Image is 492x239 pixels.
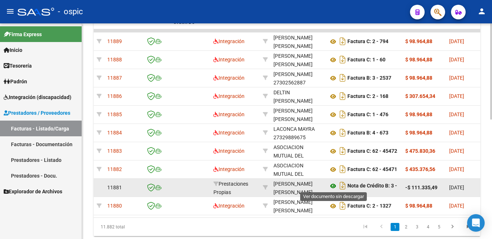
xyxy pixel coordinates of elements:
[338,200,347,212] i: Descargar documento
[449,38,464,44] span: [DATE]
[107,75,122,81] span: 11887
[213,38,245,44] span: Integración
[347,130,388,136] strong: Factura B: 4 - 673
[213,181,248,195] span: Prestaciones Propias
[405,130,432,136] strong: $ 98.964,88
[338,90,347,102] i: Descargar documento
[422,221,433,233] li: page 4
[347,57,385,63] strong: Factura C: 1 - 60
[477,7,486,16] mat-icon: person
[413,223,421,231] a: 3
[94,218,170,236] div: 11.882 total
[273,70,313,79] div: [PERSON_NAME]
[347,94,388,99] strong: Factura C: 2 - 168
[449,93,464,99] span: [DATE]
[449,57,464,62] span: [DATE]
[107,203,122,209] span: 11880
[6,7,15,16] mat-icon: menu
[273,34,323,50] div: [PERSON_NAME] [PERSON_NAME]
[273,88,323,104] div: 27318188020
[449,203,464,209] span: [DATE]
[4,77,27,86] span: Padrón
[4,187,62,196] span: Explorador de Archivos
[347,203,391,209] strong: Factura C: 2 - 1327
[4,46,22,54] span: Inicio
[107,57,122,62] span: 11888
[4,109,70,117] span: Prestadores / Proveedores
[213,93,245,99] span: Integración
[405,111,432,117] strong: $ 98.964,88
[435,223,443,231] a: 5
[405,38,432,44] strong: $ 98.964,88
[273,143,323,159] div: 30686955180
[405,93,435,99] strong: $ 307.654,34
[213,166,245,172] span: Integración
[449,185,464,190] span: [DATE]
[347,167,397,172] strong: Factura C: 62 - 45471
[446,223,459,231] a: go to next page
[347,39,388,45] strong: Factura C: 2 - 794
[400,221,411,233] li: page 2
[374,223,388,231] a: go to previous page
[273,125,315,133] div: LACONCA MAYRA
[213,111,245,117] span: Integración
[273,52,323,67] div: 23237629884
[449,75,464,81] span: [DATE]
[424,223,432,231] a: 4
[273,107,323,122] div: 27406447699
[347,75,391,81] strong: Factura B: 3 - 2537
[405,185,437,190] strong: -$ 111.335,49
[273,88,323,105] div: DELTIN [PERSON_NAME]
[273,143,323,193] div: ASOCIACION MUTUAL DEL PERSONAL JERARQUICO DE BANCOS OFICIALES NACIONALES
[4,30,42,38] span: Firma Express
[273,198,323,213] div: 27238033530
[449,166,464,172] span: [DATE]
[213,148,245,154] span: Integración
[358,223,372,231] a: go to first page
[405,203,432,209] strong: $ 98.964,88
[273,125,323,140] div: 27329889675
[273,107,323,124] div: [PERSON_NAME] [PERSON_NAME]
[462,223,476,231] a: go to last page
[405,166,435,172] strong: $ 435.376,56
[347,112,388,118] strong: Factura C: 1 - 476
[107,38,122,44] span: 11889
[4,62,32,70] span: Tesorería
[405,75,432,81] strong: $ 98.964,88
[107,166,122,172] span: 11882
[449,148,464,154] span: [DATE]
[449,130,464,136] span: [DATE]
[273,162,323,212] div: ASOCIACION MUTUAL DEL PERSONAL JERARQUICO DE BANCOS OFICIALES NACIONALES
[405,148,435,154] strong: $ 475.830,36
[4,93,71,101] span: Integración (discapacidad)
[107,93,122,99] span: 11886
[213,57,245,62] span: Integración
[273,34,323,49] div: 23357521084
[347,148,397,154] strong: Factura C: 62 - 45472
[338,145,347,157] i: Descargar documento
[107,111,122,117] span: 11885
[273,180,323,195] div: 27323709535
[213,130,245,136] span: Integración
[389,221,400,233] li: page 1
[107,148,122,154] span: 11883
[338,109,347,120] i: Descargar documento
[273,70,323,86] div: 27302562887
[58,4,83,20] span: - ospic
[213,75,245,81] span: Integración
[338,163,347,175] i: Descargar documento
[338,180,347,191] i: Descargar documento
[338,54,347,65] i: Descargar documento
[273,180,323,205] div: [PERSON_NAME] [PERSON_NAME] [PERSON_NAME]
[213,203,245,209] span: Integración
[411,221,422,233] li: page 3
[273,162,323,177] div: 30686955180
[402,223,410,231] a: 2
[449,111,464,117] span: [DATE]
[338,127,347,139] i: Descargar documento
[328,183,397,199] strong: Nota de Crédito B: 3 - 59
[107,130,122,136] span: 11884
[433,221,444,233] li: page 5
[467,214,485,232] div: Open Intercom Messenger
[107,185,122,190] span: 11881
